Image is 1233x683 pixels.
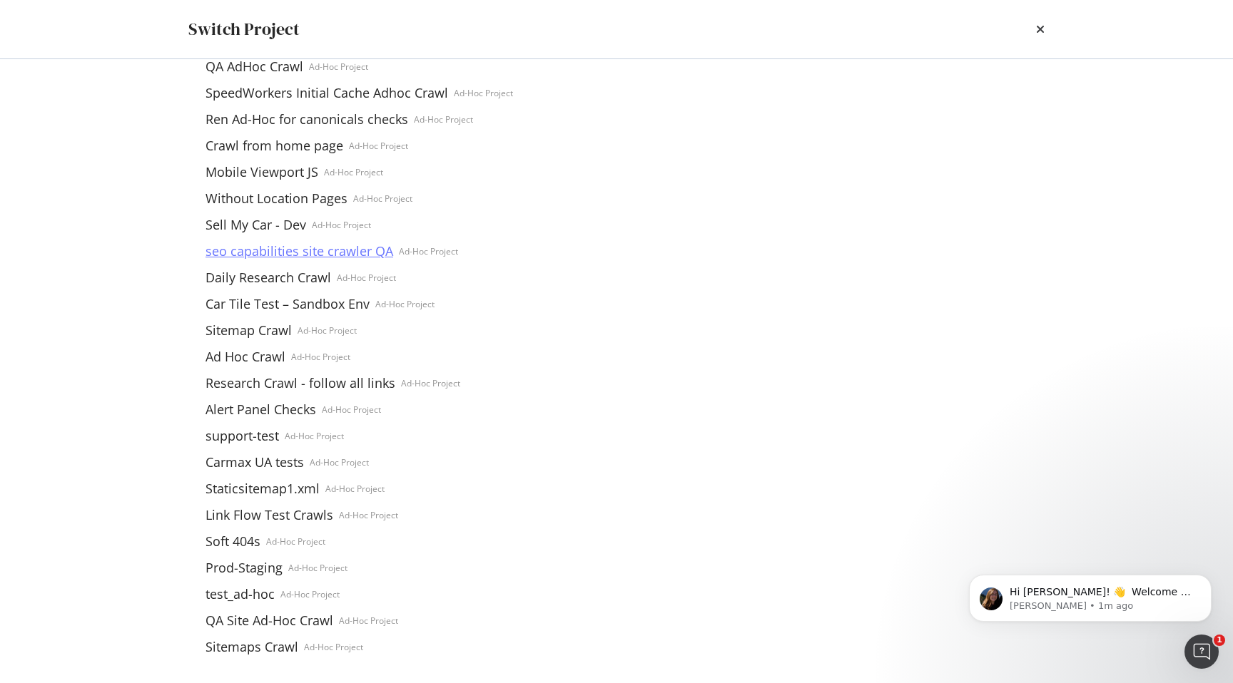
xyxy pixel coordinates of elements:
a: seo capabilities site crawler QA [200,244,399,259]
a: Car Tile Test – Sandbox Env [200,297,375,312]
div: Ad-Hoc Project [304,641,363,653]
iframe: Intercom notifications message [948,545,1233,645]
div: Ad-Hoc Project [285,430,344,442]
a: Crawl from home page [200,138,349,153]
div: Ad-Hoc Project [375,298,435,310]
div: Ad-Hoc Project [337,272,396,284]
span: 1 [1214,635,1225,646]
div: Switch Project [188,17,300,41]
iframe: Intercom live chat [1184,635,1219,669]
div: Ad-Hoc Project [324,166,383,178]
a: Ren Ad-Hoc for canonicals checks [200,112,414,127]
div: Ad-Hoc Project [339,615,398,627]
a: Carmax UA tests [200,455,310,470]
a: Alert Panel Checks [200,402,322,417]
div: Ad-Hoc Project [399,245,458,257]
div: times [1036,17,1045,41]
a: Mobile Viewport JS [200,165,324,180]
a: Sell My Car - Dev [200,217,312,232]
a: SpeedWorkers Initial Cache Adhoc Crawl [200,86,454,101]
a: Ad Hoc Crawl [200,349,291,364]
a: Prod-Staging [200,560,288,575]
div: Ad-Hoc Project [310,456,369,468]
div: Ad-Hoc Project [401,377,460,389]
a: Without Location Pages [200,191,353,206]
div: Ad-Hoc Project [298,324,357,337]
div: Ad-Hoc Project [349,140,408,152]
div: Ad-Hoc Project [353,192,412,205]
a: support-test [200,428,285,443]
div: Ad-Hoc Project [291,351,350,363]
a: Sitemap Crawl [200,323,298,338]
div: Ad-Hoc Project [266,535,325,548]
a: Link Flow Test Crawls [200,508,339,523]
div: Ad-Hoc Project [325,483,385,495]
div: Ad-Hoc Project [309,61,368,73]
div: Ad-Hoc Project [414,113,473,125]
div: Ad-Hoc Project [322,404,381,416]
div: Ad-Hoc Project [312,219,371,231]
div: Ad-Hoc Project [339,509,398,521]
a: Daily Research Crawl [200,270,337,285]
a: Sitemaps Crawl [200,640,304,654]
div: Ad-Hoc Project [280,588,340,600]
a: Staticsitemap1.xml [200,481,325,496]
a: QA AdHoc Crawl [200,59,309,74]
div: Ad-Hoc Project [288,562,347,574]
a: Soft 404s [200,534,266,549]
a: Research Crawl - follow all links [200,376,401,391]
a: QA Site Ad-Hoc Crawl [200,613,339,628]
div: Ad-Hoc Project [454,87,513,99]
a: test_ad-hoc [200,587,280,602]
